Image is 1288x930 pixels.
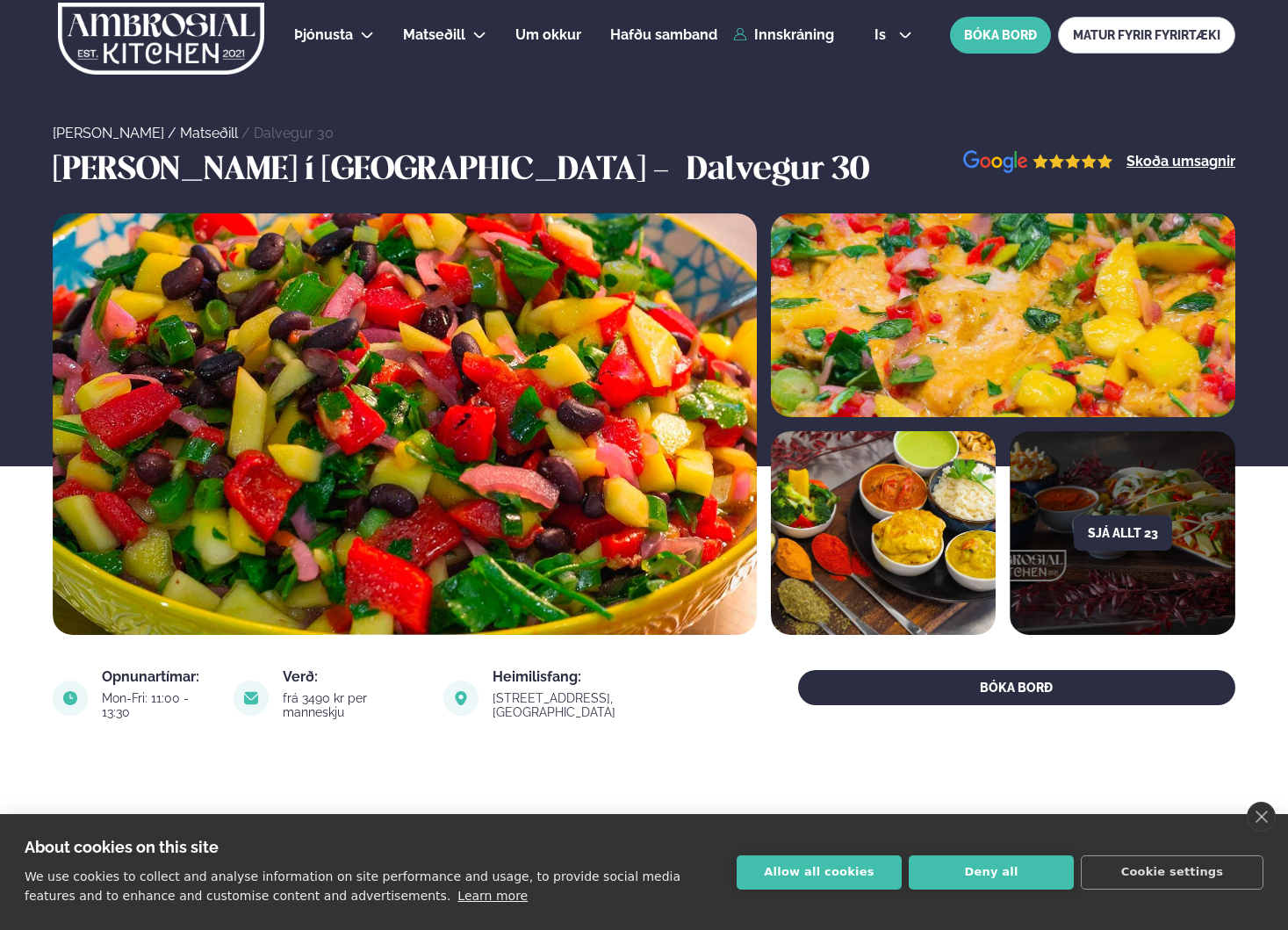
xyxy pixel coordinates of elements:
img: image alt [963,150,1113,174]
button: BÓKA BORÐ [798,670,1235,705]
button: Deny all [909,855,1074,890]
div: Heimilisfang: [493,670,725,684]
span: / [241,125,254,141]
a: [PERSON_NAME] [53,125,164,141]
a: Þjónusta [294,25,353,46]
button: BÓKA BORÐ [950,17,1051,54]
h3: Dalvegur 30 [687,150,869,192]
button: Sjá allt 23 [1074,515,1172,551]
span: Þjónusta [294,26,353,43]
p: We use cookies to collect and analyse information on site performance and usage, to provide socia... [25,869,680,903]
span: Hafðu samband [610,26,717,43]
a: link [493,702,725,723]
a: Matseðill [180,125,238,141]
img: image alt [771,213,1235,417]
a: close [1247,802,1276,832]
div: frá 3490 kr per manneskju [283,691,422,719]
img: image alt [234,681,269,716]
span: Matseðill [403,26,465,43]
img: image alt [443,681,479,716]
a: Dalvegur 30 [254,125,334,141]
a: Matseðill [403,25,465,46]
span: is [874,28,891,42]
a: Innskráning [733,27,834,43]
a: Learn more [457,889,528,903]
h2: Matseðill vikunnar [338,802,916,859]
h3: [PERSON_NAME] í [GEOGRAPHIC_DATA] - [53,150,678,192]
a: Hafðu samband [610,25,717,46]
strong: About cookies on this site [25,838,219,856]
div: [STREET_ADDRESS], [GEOGRAPHIC_DATA] [493,691,725,719]
img: logo [56,3,266,75]
button: Allow all cookies [737,855,902,890]
div: Opnunartímar: [102,670,212,684]
button: is [860,28,926,42]
span: Um okkur [515,26,581,43]
a: Um okkur [515,25,581,46]
a: MATUR FYRIR FYRIRTÆKI [1058,17,1235,54]
img: image alt [771,431,997,635]
span: / [168,125,180,141]
img: image alt [53,681,88,716]
img: image alt [53,213,757,635]
a: Skoða umsagnir [1126,155,1235,169]
div: Verð: [283,670,422,684]
button: Cookie settings [1081,855,1263,890]
div: Mon-Fri: 11:00 - 13:30 [102,691,212,719]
